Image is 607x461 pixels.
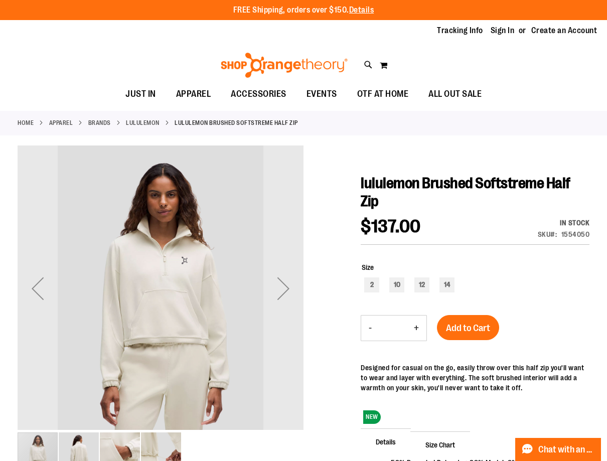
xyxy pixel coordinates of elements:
img: Shop Orangetheory [219,53,349,78]
div: 2 [364,277,379,292]
div: 14 [439,277,454,292]
div: In stock [538,218,590,228]
div: Availability [538,218,590,228]
p: FREE Shipping, orders over $150. [233,5,374,16]
span: OTF AT HOME [357,83,409,105]
span: $137.00 [361,216,421,237]
span: Size Chart [410,431,470,457]
a: Create an Account [531,25,597,36]
span: JUST IN [125,83,156,105]
span: APPAREL [176,83,211,105]
div: Designed for casual on the go, easily throw over this half zip you'll want to wear and layer with... [361,363,589,393]
button: Chat with an Expert [515,438,601,461]
a: lululemon [126,118,160,127]
strong: lululemon Brushed Softstreme Half Zip [175,118,298,127]
button: Add to Cart [437,315,499,340]
input: Product quantity [379,316,406,340]
div: 10 [389,277,404,292]
span: ACCESSORIES [231,83,286,105]
a: Details [349,6,374,15]
span: NEW [363,410,381,424]
a: Home [18,118,34,127]
span: Details [361,428,411,454]
span: Size [362,263,374,271]
a: APPAREL [49,118,73,127]
span: Chat with an Expert [538,445,595,454]
span: Add to Cart [446,323,490,334]
div: Previous [18,145,58,431]
button: Decrease product quantity [361,316,379,341]
div: lululemon Brushed Softstrem Half Zip [18,145,303,431]
div: Next [263,145,303,431]
div: 1554050 [561,229,590,239]
div: 12 [414,277,429,292]
img: lululemon Brushed Softstrem Half Zip [18,144,303,430]
a: BRANDS [88,118,111,127]
a: Tracking Info [437,25,483,36]
span: EVENTS [307,83,337,105]
span: ALL OUT SALE [428,83,482,105]
span: lululemon Brushed Softstreme Half Zip [361,175,570,210]
strong: SKU [538,230,557,238]
button: Increase product quantity [406,316,426,341]
a: Sign In [491,25,515,36]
